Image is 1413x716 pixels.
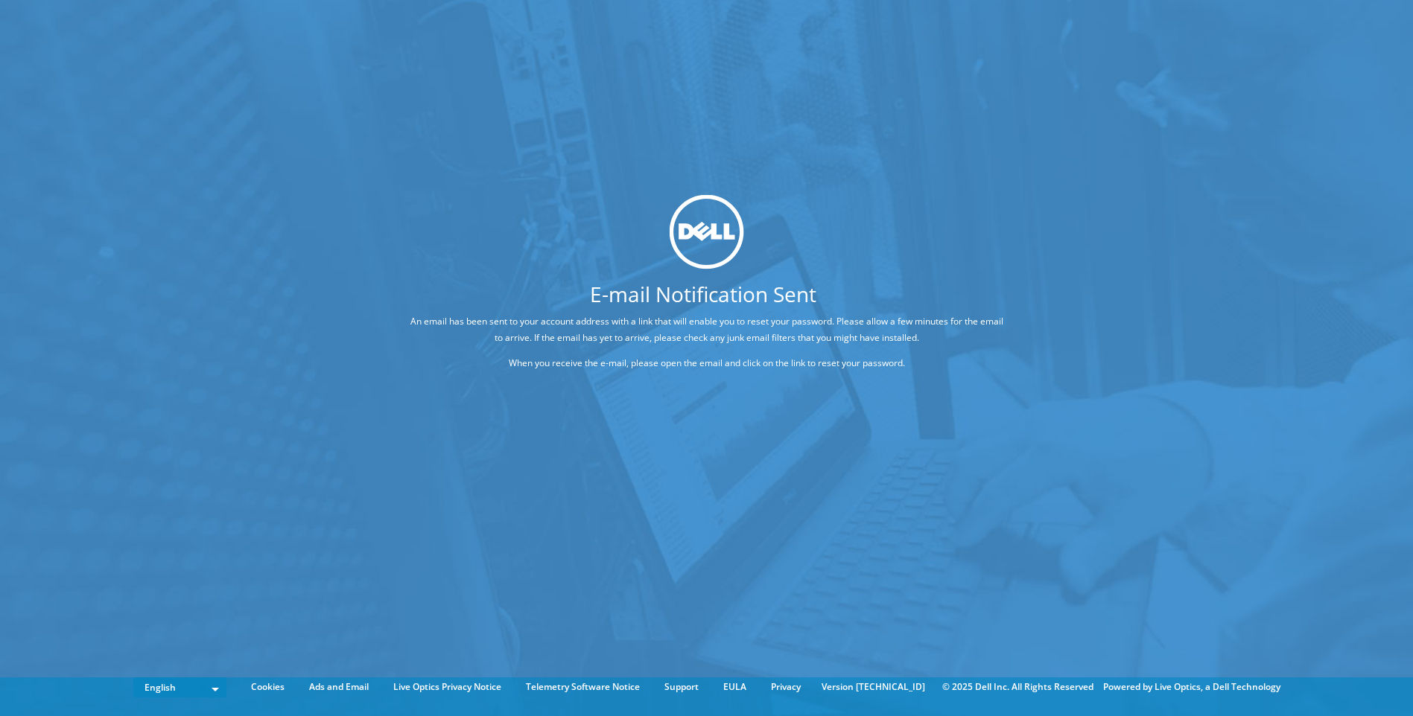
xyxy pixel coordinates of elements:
[409,354,1004,371] p: When you receive the e-mail, please open the email and click on the link to reset your password.
[1103,679,1280,695] li: Powered by Live Optics, a Dell Technology
[353,283,1052,304] h1: E-mail Notification Sent
[935,679,1101,695] li: © 2025 Dell Inc. All Rights Reserved
[760,679,812,695] a: Privacy
[670,194,744,269] img: dell_svg_logo.svg
[409,313,1004,345] p: An email has been sent to your account address with a link that will enable you to reset your pas...
[240,679,296,695] a: Cookies
[814,679,933,695] li: Version [TECHNICAL_ID]
[298,679,380,695] a: Ads and Email
[515,679,651,695] a: Telemetry Software Notice
[712,679,758,695] a: EULA
[382,679,512,695] a: Live Optics Privacy Notice
[653,679,710,695] a: Support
